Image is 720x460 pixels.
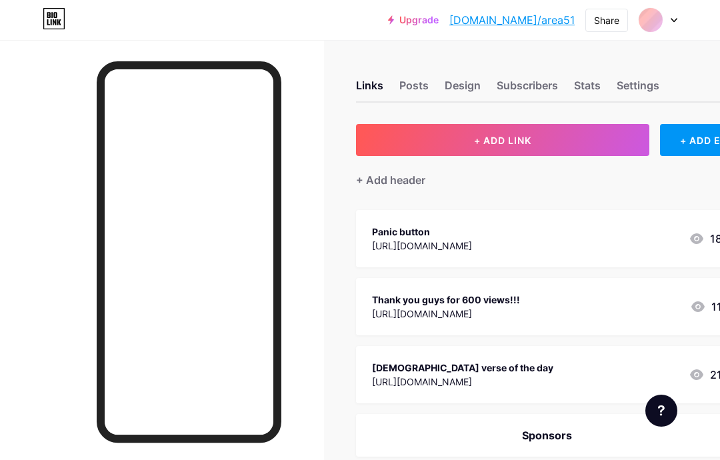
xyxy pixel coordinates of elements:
div: Settings [617,77,659,101]
div: Links [356,77,383,101]
div: [DEMOGRAPHIC_DATA] verse of the day [372,361,553,375]
div: Thank you guys for 600 views!!! [372,293,520,307]
a: [DOMAIN_NAME]/area51 [449,12,575,28]
span: + ADD LINK [474,135,531,146]
div: Subscribers [497,77,558,101]
div: Share [594,13,619,27]
button: + ADD LINK [356,124,649,156]
div: [URL][DOMAIN_NAME] [372,239,472,253]
div: Stats [574,77,601,101]
div: + Add header [356,172,425,188]
div: Posts [399,77,429,101]
a: Upgrade [388,15,439,25]
div: Panic button [372,225,472,239]
div: [URL][DOMAIN_NAME] [372,307,520,321]
div: [URL][DOMAIN_NAME] [372,375,553,389]
div: Design [445,77,481,101]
